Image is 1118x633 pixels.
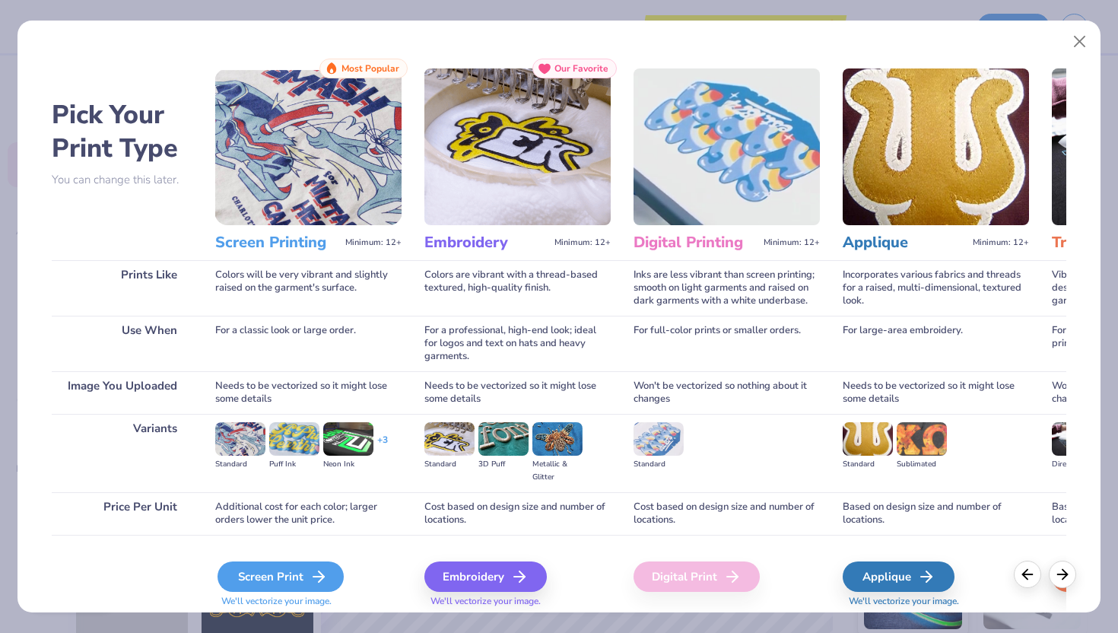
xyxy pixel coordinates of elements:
[269,422,319,456] img: Puff Ink
[323,458,373,471] div: Neon Ink
[377,434,388,460] div: + 3
[634,458,684,471] div: Standard
[215,68,402,225] img: Screen Printing
[269,458,319,471] div: Puff Ink
[843,422,893,456] img: Standard
[478,422,529,456] img: 3D Puff
[52,98,192,165] h2: Pick Your Print Type
[52,371,192,414] div: Image You Uploaded
[424,316,611,371] div: For a professional, high-end look; ideal for logos and text on hats and heavy garments.
[843,492,1029,535] div: Based on design size and number of locations.
[897,458,947,471] div: Sublimated
[554,237,611,248] span: Minimum: 12+
[52,316,192,371] div: Use When
[634,561,760,592] div: Digital Print
[52,173,192,186] p: You can change this later.
[634,492,820,535] div: Cost based on design size and number of locations.
[424,233,548,253] h3: Embroidery
[218,561,344,592] div: Screen Print
[345,237,402,248] span: Minimum: 12+
[634,316,820,371] div: For full-color prints or smaller orders.
[532,422,583,456] img: Metallic & Glitter
[424,422,475,456] img: Standard
[52,414,192,492] div: Variants
[424,371,611,414] div: Needs to be vectorized so it might lose some details
[323,422,373,456] img: Neon Ink
[1066,27,1094,56] button: Close
[215,595,402,608] span: We'll vectorize your image.
[215,233,339,253] h3: Screen Printing
[424,68,611,225] img: Embroidery
[215,371,402,414] div: Needs to be vectorized so it might lose some details
[843,316,1029,371] div: For large-area embroidery.
[1052,422,1102,456] img: Direct-to-film
[478,458,529,471] div: 3D Puff
[532,458,583,484] div: Metallic & Glitter
[634,260,820,316] div: Inks are less vibrant than screen printing; smooth on light garments and raised on dark garments ...
[843,233,967,253] h3: Applique
[897,422,947,456] img: Sublimated
[424,561,547,592] div: Embroidery
[843,371,1029,414] div: Needs to be vectorized so it might lose some details
[52,492,192,535] div: Price Per Unit
[634,371,820,414] div: Won't be vectorized so nothing about it changes
[764,237,820,248] span: Minimum: 12+
[215,316,402,371] div: For a classic look or large order.
[634,233,758,253] h3: Digital Printing
[843,595,1029,608] span: We'll vectorize your image.
[973,237,1029,248] span: Minimum: 12+
[215,458,265,471] div: Standard
[215,492,402,535] div: Additional cost for each color; larger orders lower the unit price.
[215,422,265,456] img: Standard
[424,260,611,316] div: Colors are vibrant with a thread-based textured, high-quality finish.
[554,63,608,74] span: Our Favorite
[843,458,893,471] div: Standard
[634,422,684,456] img: Standard
[843,561,954,592] div: Applique
[424,595,611,608] span: We'll vectorize your image.
[52,260,192,316] div: Prints Like
[341,63,399,74] span: Most Popular
[424,458,475,471] div: Standard
[1052,458,1102,471] div: Direct-to-film
[215,260,402,316] div: Colors will be very vibrant and slightly raised on the garment's surface.
[634,68,820,225] img: Digital Printing
[424,492,611,535] div: Cost based on design size and number of locations.
[843,68,1029,225] img: Applique
[843,260,1029,316] div: Incorporates various fabrics and threads for a raised, multi-dimensional, textured look.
